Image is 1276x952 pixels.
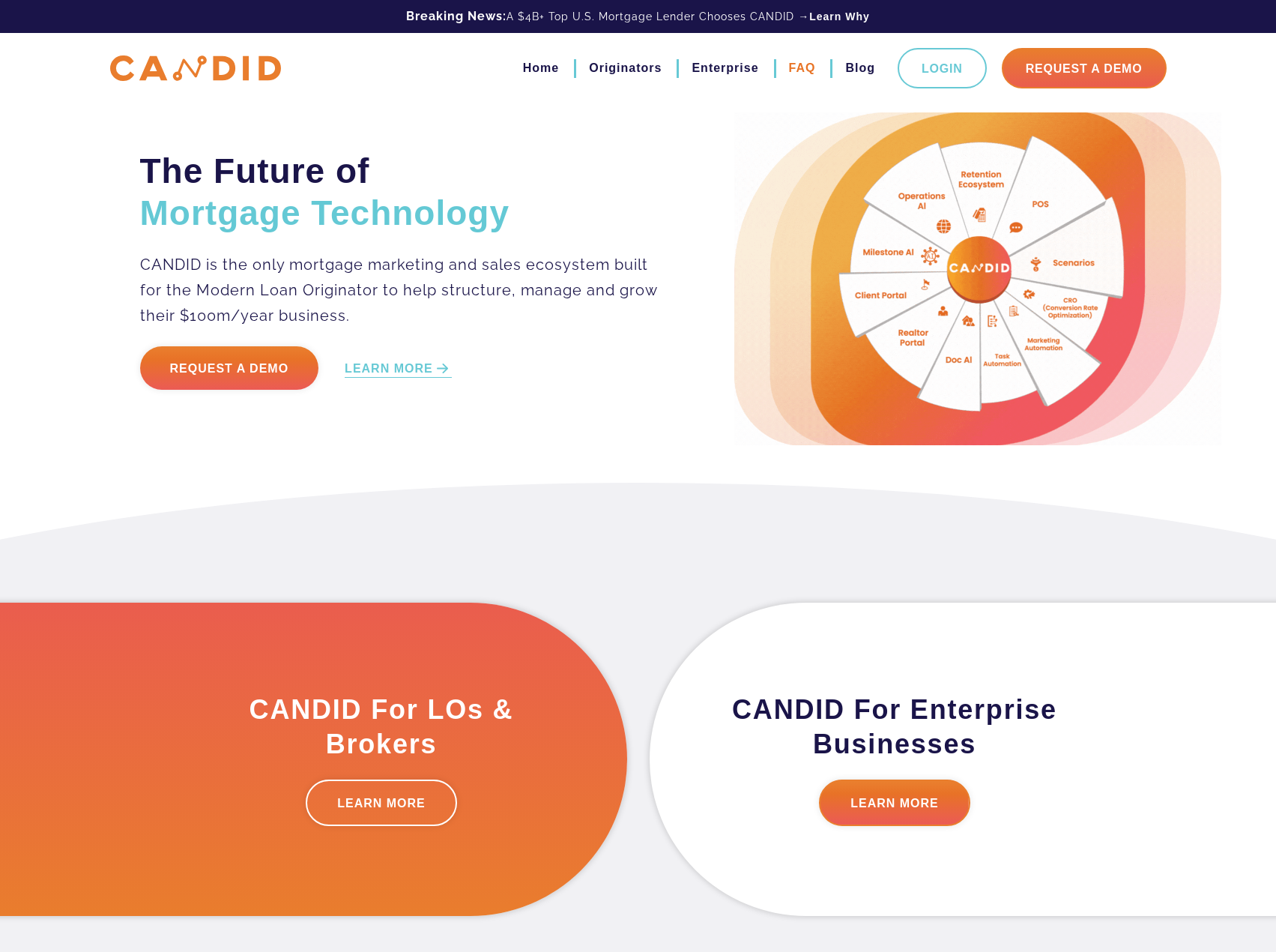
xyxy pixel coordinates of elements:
h3: CANDID For Enterprise Businesses [725,693,1065,762]
h3: CANDID For LOs & Brokers [211,693,552,762]
a: Enterprise [692,55,758,81]
a: Blog [845,55,875,81]
a: FAQ [789,55,816,81]
p: CANDID is the only mortgage marketing and sales ecosystem built for the Modern Loan Originator to... [140,252,659,328]
a: Request A Demo [1002,48,1167,88]
img: Candid Hero Image [734,112,1221,445]
h2: The Future of [140,150,659,234]
a: Originators [589,55,662,81]
a: Request a Demo [140,346,319,390]
a: Home [523,55,559,81]
a: Learn Why [809,9,870,24]
a: LEARN MORE [306,780,457,826]
a: LEARN MORE [819,780,970,826]
a: LEARN MORE [345,361,452,378]
img: CANDID APP [110,55,281,82]
a: Login [898,48,987,88]
b: Breaking News: [406,9,507,23]
span: Mortgage Technology [140,193,510,232]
